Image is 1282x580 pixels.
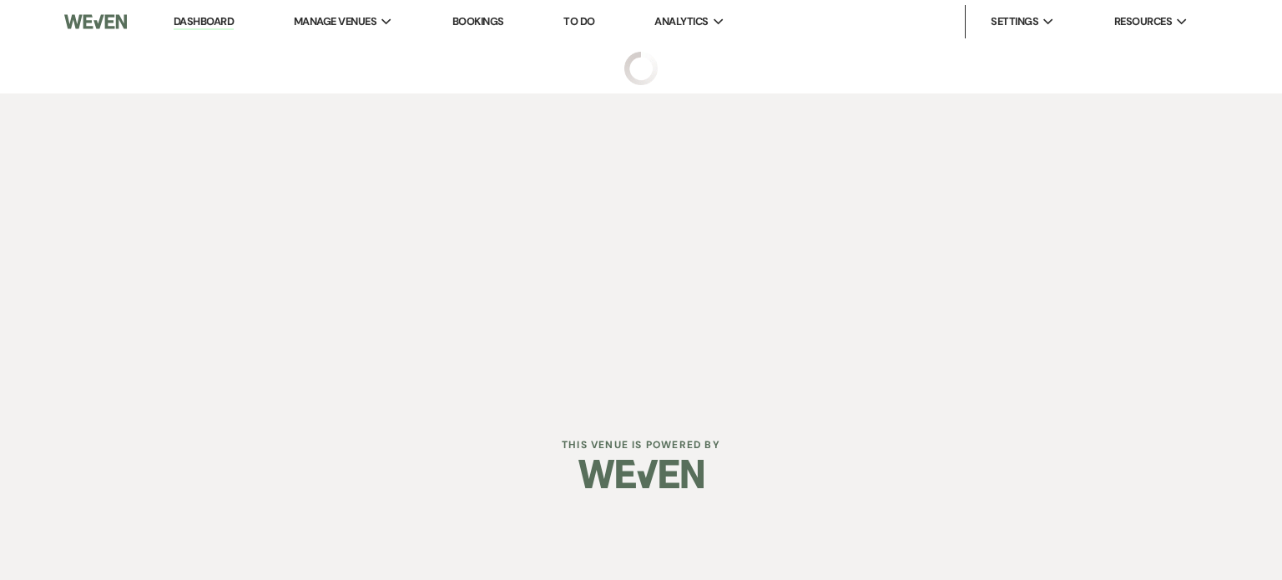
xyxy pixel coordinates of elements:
[624,52,658,85] img: loading spinner
[64,4,127,39] img: Weven Logo
[654,13,708,30] span: Analytics
[1114,13,1172,30] span: Resources
[578,445,704,503] img: Weven Logo
[452,14,504,28] a: Bookings
[174,14,234,30] a: Dashboard
[294,13,376,30] span: Manage Venues
[991,13,1038,30] span: Settings
[563,14,594,28] a: To Do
